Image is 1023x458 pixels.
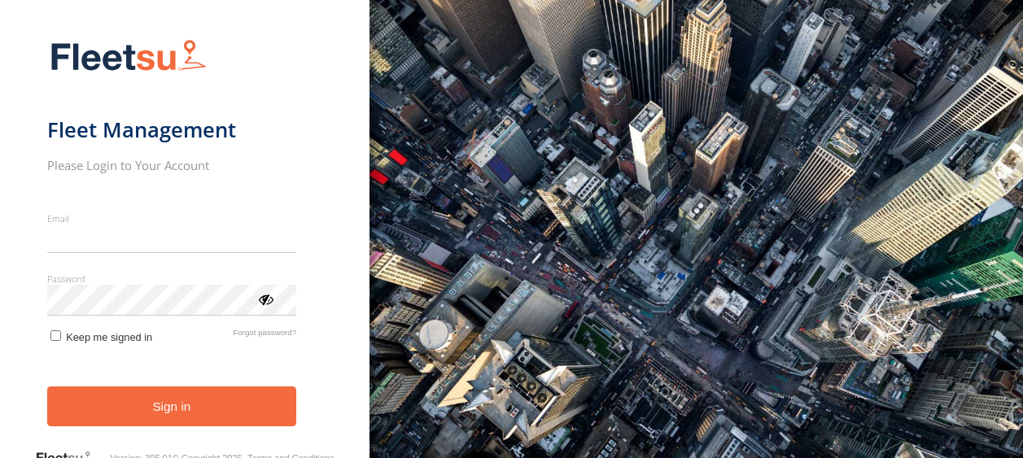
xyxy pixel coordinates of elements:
[47,386,297,426] button: Sign in
[66,331,152,343] span: Keep me signed in
[47,157,297,173] h2: Please Login to Your Account
[47,116,297,143] h1: Fleet Management
[47,36,210,77] img: Fleetsu
[257,290,273,307] div: ViewPassword
[47,273,297,285] label: Password
[47,29,323,452] form: main
[233,328,296,343] a: Forgot password?
[50,330,61,341] input: Keep me signed in
[47,212,297,225] label: Email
